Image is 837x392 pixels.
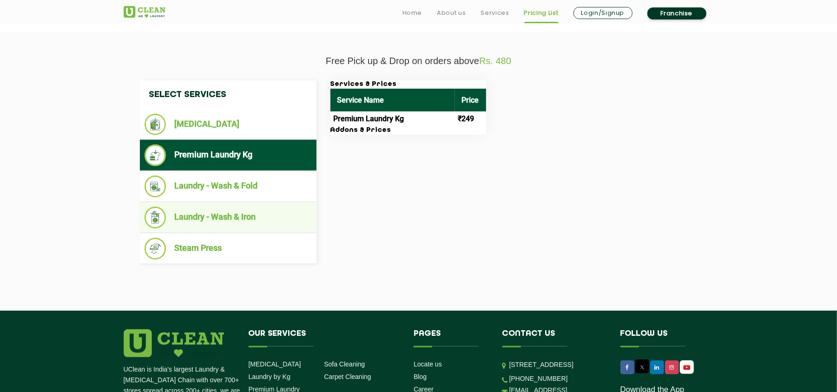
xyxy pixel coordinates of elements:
[402,7,422,19] a: Home
[330,111,455,126] td: Premium Laundry Kg
[437,7,466,19] a: About us
[145,238,166,260] img: Steam Press
[455,89,486,111] th: Price
[124,6,165,18] img: UClean Laundry and Dry Cleaning
[481,7,509,19] a: Services
[681,363,693,372] img: UClean Laundry and Dry Cleaning
[414,329,488,347] h4: Pages
[414,373,427,380] a: Blog
[509,375,568,382] a: [PHONE_NUMBER]
[249,360,301,368] a: [MEDICAL_DATA]
[124,56,714,66] p: Free Pick up & Drop on orders above
[145,144,166,166] img: Premium Laundry Kg
[145,144,312,166] li: Premium Laundry Kg
[647,7,706,20] a: Franchise
[145,238,312,260] li: Steam Press
[455,111,486,126] td: ₹249
[145,114,166,135] img: Dry Cleaning
[145,207,312,229] li: Laundry - Wash & Iron
[524,7,559,19] a: Pricing List
[249,373,290,380] a: Laundry by Kg
[249,329,400,347] h4: Our Services
[509,359,606,370] p: [STREET_ADDRESS]
[124,329,224,357] img: logo.png
[502,329,606,347] h4: Contact us
[145,207,166,229] img: Laundry - Wash & Iron
[324,373,371,380] a: Carpet Cleaning
[330,89,455,111] th: Service Name
[330,80,486,89] h3: Services & Prices
[414,360,442,368] a: Locate us
[140,80,316,109] h4: Select Services
[620,329,702,347] h4: Follow us
[145,176,312,197] li: Laundry - Wash & Fold
[145,114,312,135] li: [MEDICAL_DATA]
[573,7,633,19] a: Login/Signup
[324,360,365,368] a: Sofa Cleaning
[330,126,486,135] h3: Addons & Prices
[479,56,511,66] span: Rs. 480
[145,176,166,197] img: Laundry - Wash & Fold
